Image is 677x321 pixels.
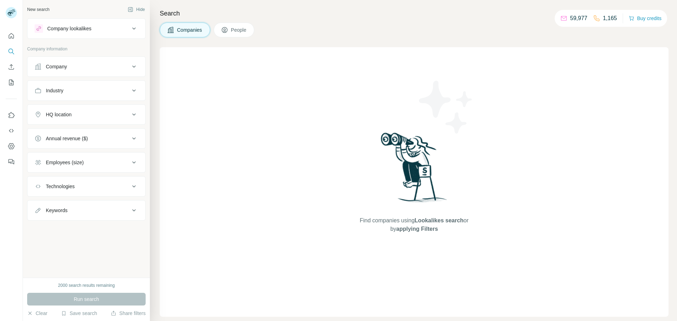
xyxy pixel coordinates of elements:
[6,140,17,153] button: Dashboard
[177,26,203,33] span: Companies
[28,106,145,123] button: HQ location
[6,61,17,73] button: Enrich CSV
[358,216,470,233] span: Find companies using or by
[160,8,669,18] h4: Search
[46,135,88,142] div: Annual revenue ($)
[27,6,49,13] div: New search
[396,226,438,232] span: applying Filters
[28,58,145,75] button: Company
[28,130,145,147] button: Annual revenue ($)
[6,109,17,122] button: Use Surfe on LinkedIn
[46,207,67,214] div: Keywords
[6,124,17,137] button: Use Surfe API
[6,76,17,89] button: My lists
[111,310,146,317] button: Share filters
[28,202,145,219] button: Keywords
[28,20,145,37] button: Company lookalikes
[46,111,72,118] div: HQ location
[378,131,451,209] img: Surfe Illustration - Woman searching with binoculars
[58,282,115,289] div: 2000 search results remaining
[61,310,97,317] button: Save search
[6,30,17,42] button: Quick start
[47,25,91,32] div: Company lookalikes
[570,14,587,23] p: 59,977
[6,45,17,58] button: Search
[123,4,150,15] button: Hide
[415,217,464,223] span: Lookalikes search
[28,178,145,195] button: Technologies
[46,159,84,166] div: Employees (size)
[414,75,478,139] img: Surfe Illustration - Stars
[231,26,247,33] span: People
[28,82,145,99] button: Industry
[603,14,617,23] p: 1,165
[27,46,146,52] p: Company information
[27,310,47,317] button: Clear
[629,13,661,23] button: Buy credits
[46,183,75,190] div: Technologies
[28,154,145,171] button: Employees (size)
[46,63,67,70] div: Company
[6,155,17,168] button: Feedback
[46,87,63,94] div: Industry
